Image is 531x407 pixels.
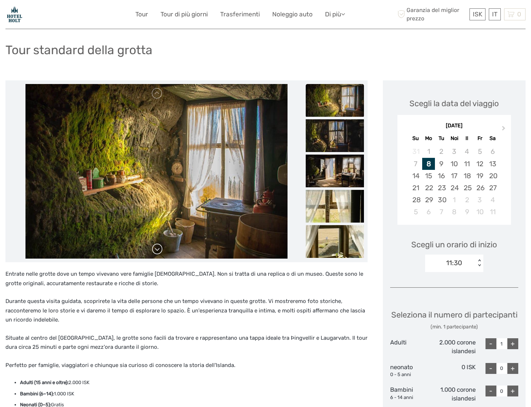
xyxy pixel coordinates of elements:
font: 6 [427,208,431,216]
font: Tu [439,135,444,141]
a: Tour di più giorni [161,9,208,20]
a: Noleggio auto [272,9,313,20]
div: Scegli giovedì 18 settembre 2025 [461,170,473,182]
img: d13283f5813d4f4da4c7c04fd666091b_slider_thumbnail.jpeg [306,84,364,117]
font: Mo [425,135,432,141]
font: + [511,340,515,348]
font: 5 [478,147,482,156]
font: Adulti [390,339,407,346]
div: Non disponibile martedì 2 settembre 2025 [435,145,448,157]
div: Scegli sabato 20 settembre 2025 [486,170,499,182]
font: Di più [325,11,341,18]
font: [DATE] [446,123,463,129]
div: Scegli sabato 27 settembre 2025 [486,182,499,194]
font: 2 [465,196,469,204]
font: Perfetto per famiglie, viaggiatori e chiunque sia curioso di conoscere la storia dell'Islanda. [5,362,235,368]
font: 6 - 14 anni [390,395,413,400]
font: 30 [438,196,447,204]
div: Scegli domenica 28 settembre 2025 [409,194,422,206]
font: Durante questa visita guidata, scoprirete la vita delle persone che un tempo vivevano in queste g... [5,298,365,323]
font: 17 [451,172,457,180]
font: - [489,387,492,395]
div: Scegli domenica 14 settembre 2025 [409,170,422,182]
div: Scegli lunedì 29 settembre 2025 [422,194,435,206]
div: Scegli giovedì 2 ottobre 2025 [461,194,473,206]
div: Scegli mercoledì 1 ottobre 2025 [448,194,460,206]
font: + [511,364,515,372]
font: 1 [453,196,456,204]
div: Scegli martedì 7 ottobre 2025 [435,206,448,218]
font: 8 [452,208,456,216]
font: 7 [440,208,443,216]
font: + [511,387,515,395]
div: Scegli martedì 30 settembre 2025 [435,194,448,206]
img: 7bd80b3fbde24bf9b8fccf5bb55183ff_slider_thumbnail.jpeg [306,225,364,258]
font: Garanzia del miglior prezzo [407,7,459,21]
font: 22 [425,184,433,192]
div: Scegli domenica 5 ottobre 2025 [409,206,422,218]
a: Tour [135,9,148,20]
font: 14 [412,172,420,180]
img: d13283f5813d4f4da4c7c04fd666091b_main_slider.jpeg [25,84,288,259]
font: 0 [517,11,521,18]
font: Tour di più giorni [161,11,208,18]
font: 27 [489,184,497,192]
font: 19 [476,172,483,180]
font: 0 - 5 anni [390,372,411,377]
div: Non disponibile sabato 6 settembre 2025 [486,145,499,157]
img: 77a8b9ecd87c482fa768ec2fe0036f92_slider_thumbnail.jpeg [306,155,364,187]
div: Scegli lunedì 8 settembre 2025 [422,158,435,170]
font: 8 [427,160,431,168]
font: 0 ISK [461,364,476,371]
font: 28 [412,196,421,204]
font: 5 [414,208,418,216]
img: 77d88a1eea744cc3aeab23029b618ff5_slider_thumbnail.jpeg [306,119,364,152]
font: 26 [476,184,485,192]
div: Non disponibile domenica 7 settembre 2025 [409,158,422,170]
font: - [489,364,492,372]
font: 4 [491,196,495,204]
font: 24 [451,184,459,192]
font: 2 [439,147,443,156]
font: 1.000 corone islandesi [440,386,476,402]
font: Tour standard della grotta [5,43,152,57]
div: Non disponibile lunedì 1 settembre 2025 [422,145,435,157]
font: 2.000 ISK [68,380,90,385]
font: Entrate nelle grotte dove un tempo vivevano vere famiglie [DEMOGRAPHIC_DATA]. Non si tratta di un... [5,271,363,287]
div: Non disponibile giovedì 4 settembre 2025 [461,145,473,157]
font: 9 [439,160,443,168]
font: Situate al centro del [GEOGRAPHIC_DATA], le grotte sono facili da trovare e rappresentano una tap... [5,335,368,351]
font: < > [477,259,482,267]
font: Bambini [390,386,413,393]
font: 25 [464,184,472,192]
font: IT [492,11,498,18]
font: Noi [451,135,458,141]
font: Adulti (15 anni e oltre): [20,380,68,385]
div: Scegli mercoledì 10 settembre 2025 [448,158,460,170]
font: Noleggio auto [272,11,313,18]
font: 13 [489,160,496,168]
div: Scegli venerdì 3 ottobre 2025 [473,194,486,206]
font: 29 [425,196,433,204]
font: 16 [438,172,445,180]
img: Hotel Holt [5,5,24,23]
div: Scegli sabato 11 ottobre 2025 [486,206,499,218]
button: Il mese prossimo [499,124,510,136]
font: Bambini (6–14): [20,391,54,396]
font: ISK [473,11,482,18]
div: Scegli lunedì 22 settembre 2025 [422,182,435,194]
font: 23 [438,184,446,192]
div: Scegli sabato 4 ottobre 2025 [486,194,499,206]
font: 10 [476,208,484,216]
font: 11:30 [446,259,462,267]
font: 9 [465,208,469,216]
div: Scegli venerdì 10 ottobre 2025 [473,206,486,218]
div: Scegli giovedì 25 settembre 2025 [461,182,473,194]
font: Tour [135,11,148,18]
font: 4 [465,147,469,156]
div: Scegli venerdì 26 settembre 2025 [473,182,486,194]
font: 2.000 corone islandesi [439,339,476,355]
a: Trasferimenti [220,9,260,20]
font: Trasferimenti [220,11,260,18]
div: Scegli mercoledì 17 settembre 2025 [448,170,460,182]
